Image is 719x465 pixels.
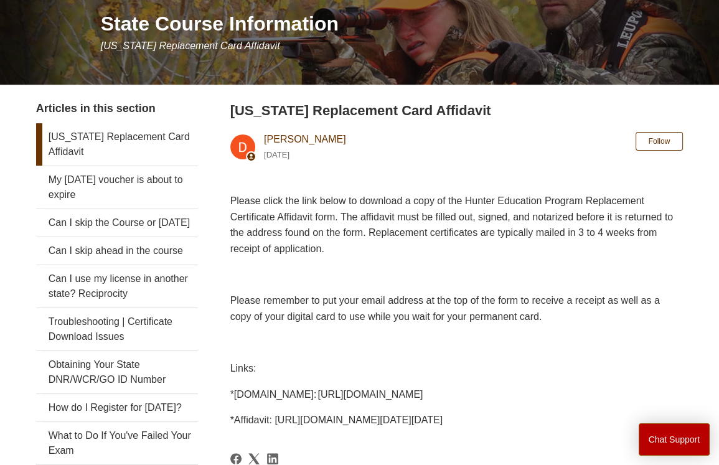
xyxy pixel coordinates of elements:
[230,195,674,254] span: Please click the link below to download a copy of the Hunter Education Program Replacement Certif...
[36,422,198,464] a: What to Do If You've Failed Your Exam
[36,166,198,209] a: My [DATE] voucher is about to expire
[230,100,684,121] h2: Pennsylvania Replacement Card Affidavit
[230,453,242,464] a: Facebook
[36,351,198,393] a: Obtaining Your State DNR/WCR/GO ID Number
[101,9,684,39] h1: State Course Information
[264,150,289,159] time: 02/12/2024, 18:11
[230,363,256,373] span: Links:
[36,123,198,166] a: [US_STATE] Replacement Card Affidavit
[267,453,278,464] a: LinkedIn
[639,423,710,456] button: Chat Support
[230,295,660,322] span: Please remember to put your email address at the top of the form to receive a receipt as well as ...
[636,132,684,151] button: Follow Article
[264,134,346,144] a: [PERSON_NAME]
[248,453,260,464] svg: Share this page on X Corp
[248,453,260,464] a: X Corp
[36,308,198,350] a: Troubleshooting | Certificate Download Issues
[36,394,198,421] a: How do I Register for [DATE]?
[230,389,423,400] span: *[DOMAIN_NAME]: [URL][DOMAIN_NAME]
[36,265,198,308] a: Can I use my license in another state? Reciprocity
[230,415,443,425] span: *Affidavit: [URL][DOMAIN_NAME][DATE][DATE]
[230,453,242,464] svg: Share this page on Facebook
[36,237,198,265] a: Can I skip ahead in the course
[36,102,156,115] span: Articles in this section
[267,453,278,464] svg: Share this page on LinkedIn
[36,209,198,237] a: Can I skip the Course or [DATE]
[101,40,280,51] span: [US_STATE] Replacement Card Affidavit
